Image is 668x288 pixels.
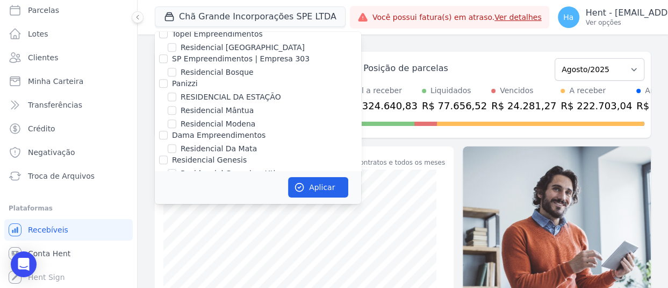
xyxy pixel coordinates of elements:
[181,118,255,130] label: Residencial Modena
[181,105,254,116] label: Residencial Mântua
[181,168,290,179] label: Residencial Genesis e Utinga
[28,5,59,16] span: Parcelas
[422,99,487,113] div: R$ 77.656,52
[155,6,346,27] button: Chã Grande Incorporações SPE LTDA
[181,92,281,103] label: RESIDENCIAL DA ESTAÇÃO
[181,42,305,53] label: Residencial [GEOGRAPHIC_DATA]
[563,13,573,21] span: Ha
[9,202,128,215] div: Plataformas
[500,85,533,96] div: Vencidos
[181,143,257,154] label: Residencial Da Mata
[4,23,133,45] a: Lotes
[288,177,348,198] button: Aplicar
[28,100,82,110] span: Transferências
[28,224,68,235] span: Recebíveis
[172,30,263,38] label: Topel Empreendimentos
[172,79,198,88] label: Panizzi
[4,71,133,92] a: Minha Carteira
[4,47,133,68] a: Clientes
[491,99,556,113] div: R$ 24.281,27
[346,85,418,96] div: Total a receber
[569,85,606,96] div: A receber
[172,131,265,139] label: Dama Empreendimentos
[28,147,75,158] span: Negativação
[561,99,632,113] div: R$ 222.703,04
[28,171,95,181] span: Troca de Arquivos
[28,29,48,39] span: Lotes
[28,52,58,63] span: Clientes
[4,243,133,264] a: Conta Hent
[372,12,542,23] span: Você possui fatura(s) em atraso.
[28,76,83,87] span: Minha Carteira
[181,67,254,78] label: Residencial Bosque
[430,85,471,96] div: Liquidados
[172,54,310,63] label: SP Empreendimentos | Empresa 303
[281,158,445,167] div: Considerando todos os contratos e todos os meses
[494,13,542,22] a: Ver detalhes
[28,248,70,259] span: Conta Hent
[4,219,133,241] a: Recebíveis
[363,62,448,75] div: Posição de parcelas
[172,156,247,164] label: Residencial Genesis
[4,118,133,139] a: Crédito
[11,251,37,277] div: Open Intercom Messenger
[28,123,55,134] span: Crédito
[4,94,133,116] a: Transferências
[346,99,418,113] div: R$ 324.640,83
[4,165,133,187] a: Troca de Arquivos
[4,142,133,163] a: Negativação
